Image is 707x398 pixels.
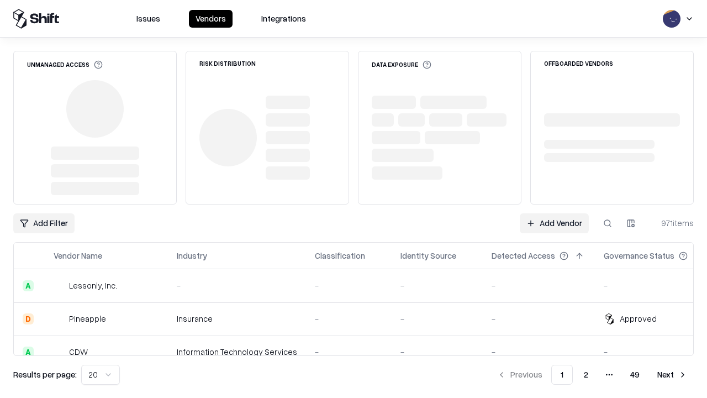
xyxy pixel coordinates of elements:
div: - [492,346,586,358]
div: - [315,346,383,358]
div: A [23,280,34,291]
img: CDW [54,347,65,358]
div: A [23,347,34,358]
div: Data Exposure [372,60,431,69]
button: Issues [130,10,167,28]
div: Lessonly, Inc. [69,280,117,291]
nav: pagination [490,365,694,385]
img: Pineapple [54,313,65,324]
a: Add Vendor [520,213,589,233]
div: Identity Source [400,250,456,261]
div: Detected Access [492,250,555,261]
button: Vendors [189,10,233,28]
div: - [492,280,586,291]
div: - [400,313,474,324]
button: 1 [551,365,573,385]
div: - [177,280,297,291]
p: Results per page: [13,369,77,380]
div: Governance Status [604,250,674,261]
div: 971 items [650,217,694,229]
div: - [492,313,586,324]
button: 2 [575,365,597,385]
div: CDW [69,346,88,358]
div: Unmanaged Access [27,60,103,69]
div: Industry [177,250,207,261]
button: Add Filter [13,213,75,233]
div: Vendor Name [54,250,102,261]
div: D [23,313,34,324]
div: - [400,346,474,358]
div: - [315,313,383,324]
div: Classification [315,250,365,261]
button: Integrations [255,10,313,28]
div: - [400,280,474,291]
div: Offboarded Vendors [544,60,613,66]
img: Lessonly, Inc. [54,280,65,291]
div: Information Technology Services [177,346,297,358]
div: - [604,280,705,291]
button: 49 [621,365,648,385]
div: Approved [620,313,657,324]
div: - [315,280,383,291]
div: Insurance [177,313,297,324]
div: - [604,346,705,358]
button: Next [651,365,694,385]
div: Risk Distribution [199,60,256,66]
div: Pineapple [69,313,106,324]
